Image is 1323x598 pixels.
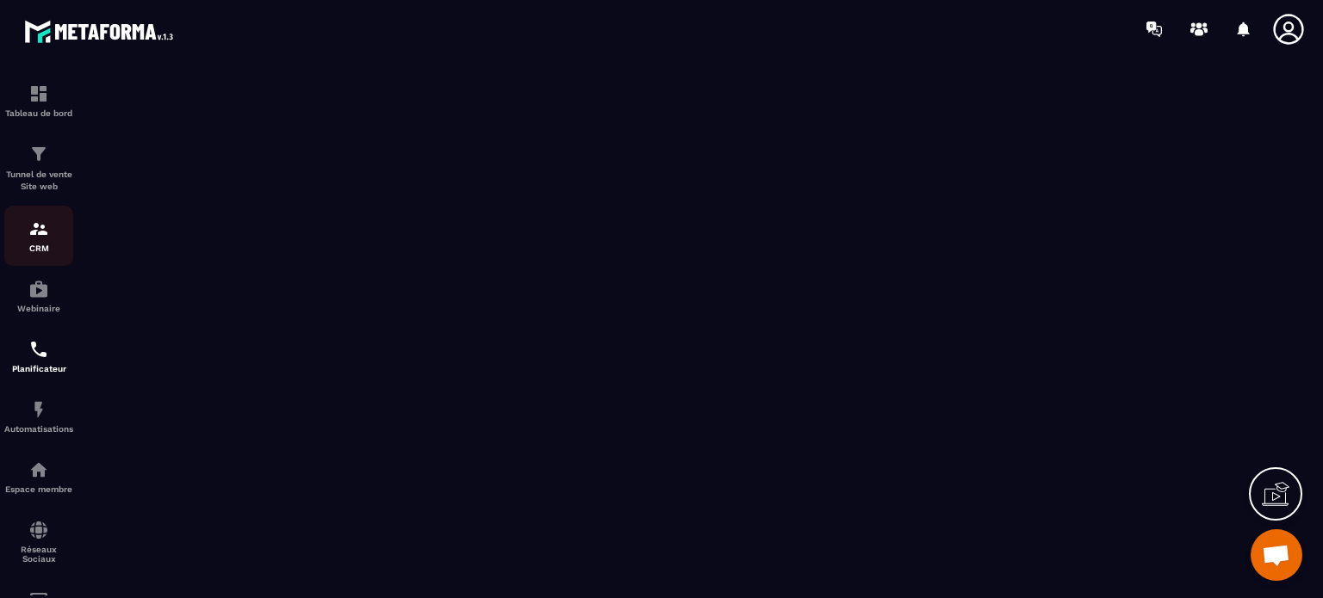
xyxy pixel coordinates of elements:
[4,71,73,131] a: formationformationTableau de bord
[4,484,73,494] p: Espace membre
[4,447,73,507] a: automationsautomationsEspace membre
[4,304,73,313] p: Webinaire
[28,520,49,540] img: social-network
[28,219,49,239] img: formation
[28,339,49,360] img: scheduler
[4,244,73,253] p: CRM
[28,279,49,299] img: automations
[4,364,73,373] p: Planificateur
[28,399,49,420] img: automations
[24,15,179,47] img: logo
[4,266,73,326] a: automationsautomationsWebinaire
[4,545,73,564] p: Réseaux Sociaux
[4,424,73,434] p: Automatisations
[4,206,73,266] a: formationformationCRM
[28,144,49,164] img: formation
[28,459,49,480] img: automations
[1251,529,1302,581] div: Ouvrir le chat
[4,507,73,576] a: social-networksocial-networkRéseaux Sociaux
[4,108,73,118] p: Tableau de bord
[28,83,49,104] img: formation
[4,169,73,193] p: Tunnel de vente Site web
[4,326,73,386] a: schedulerschedulerPlanificateur
[4,386,73,447] a: automationsautomationsAutomatisations
[4,131,73,206] a: formationformationTunnel de vente Site web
